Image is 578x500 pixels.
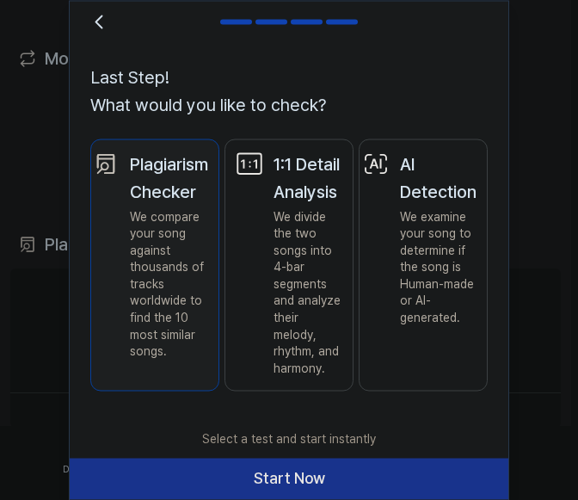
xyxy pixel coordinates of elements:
p: Select a test and start instantly [70,420,508,458]
div: Plagiarism Checker [130,150,208,205]
div: AI Detection [400,150,477,205]
button: Plagiarism CheckerWe compare your song against thousands of tracks worldwide to find the 10 most ... [90,139,219,392]
button: Start Now [70,458,508,499]
h1: Last Step! What would you like to check? [90,63,488,118]
p: We examine your song to determine if the song is Human-made or AI-generated. [400,208,477,326]
p: We compare your song against thousands of tracks worldwide to find the 10 most similar songs. [130,208,208,360]
button: AI DetectionWe examine your song to determine if the song is Human-made or AI-generated. [359,139,488,392]
div: 1:1 Detail Analysis [274,150,342,205]
button: 1:1 Detail AnalysisWe divide the two songs into 4-bar segments and analyze their melody, rhythm, ... [224,139,354,392]
p: We divide the two songs into 4-bar segments and analyze their melody, rhythm, and harmony. [274,208,342,377]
